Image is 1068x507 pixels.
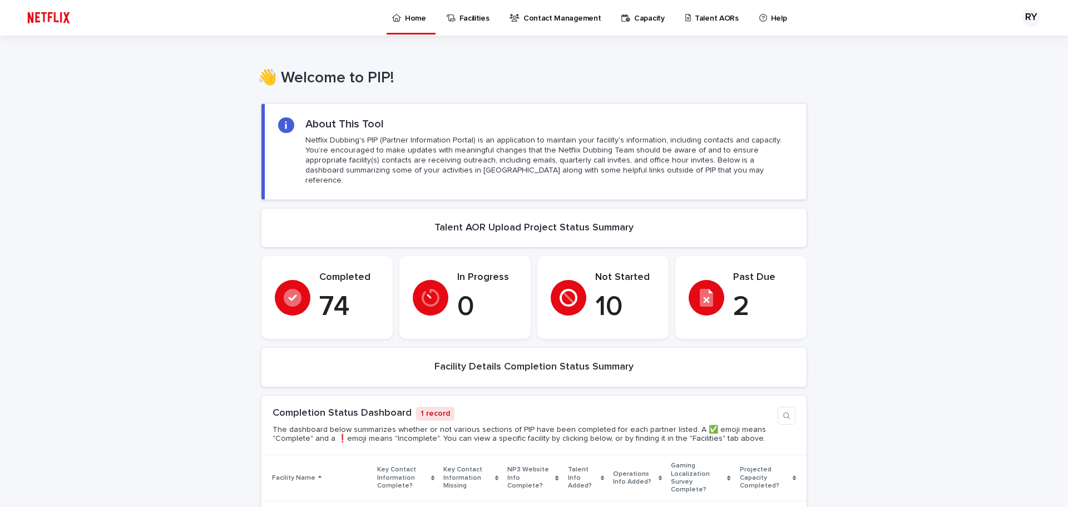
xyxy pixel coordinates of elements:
[457,291,517,324] p: 0
[507,464,552,492] p: NP3 Website Info Complete?
[273,425,773,444] p: The dashboard below summarizes whether or not various sections of PIP have been completed for eac...
[416,407,454,421] p: 1 record
[595,291,655,324] p: 10
[733,291,793,324] p: 2
[305,117,384,131] h2: About This Tool
[305,135,793,186] p: Netflix Dubbing's PIP (Partner Information Portal) is an application to maintain your facility's ...
[319,272,379,284] p: Completed
[671,460,724,496] p: Gaming Localization Survey Complete?
[434,361,634,373] h2: Facility Details Completion Status Summary
[22,7,75,29] img: ifQbXi3ZQGMSEF7WDB7W
[258,69,803,88] h1: 👋 Welcome to PIP!
[272,472,315,484] p: Facility Name
[273,408,412,418] a: Completion Status Dashboard
[595,272,655,284] p: Not Started
[319,291,379,324] p: 74
[740,464,790,492] p: Projected Capacity Completed?
[733,272,793,284] p: Past Due
[377,464,428,492] p: Key Contact Information Complete?
[568,464,598,492] p: Talent Info Added?
[1022,9,1040,27] div: RY
[457,272,517,284] p: In Progress
[443,464,492,492] p: Key Contact Information Missing
[434,222,634,234] h2: Talent AOR Upload Project Status Summary
[613,468,656,489] p: Operations Info Added?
